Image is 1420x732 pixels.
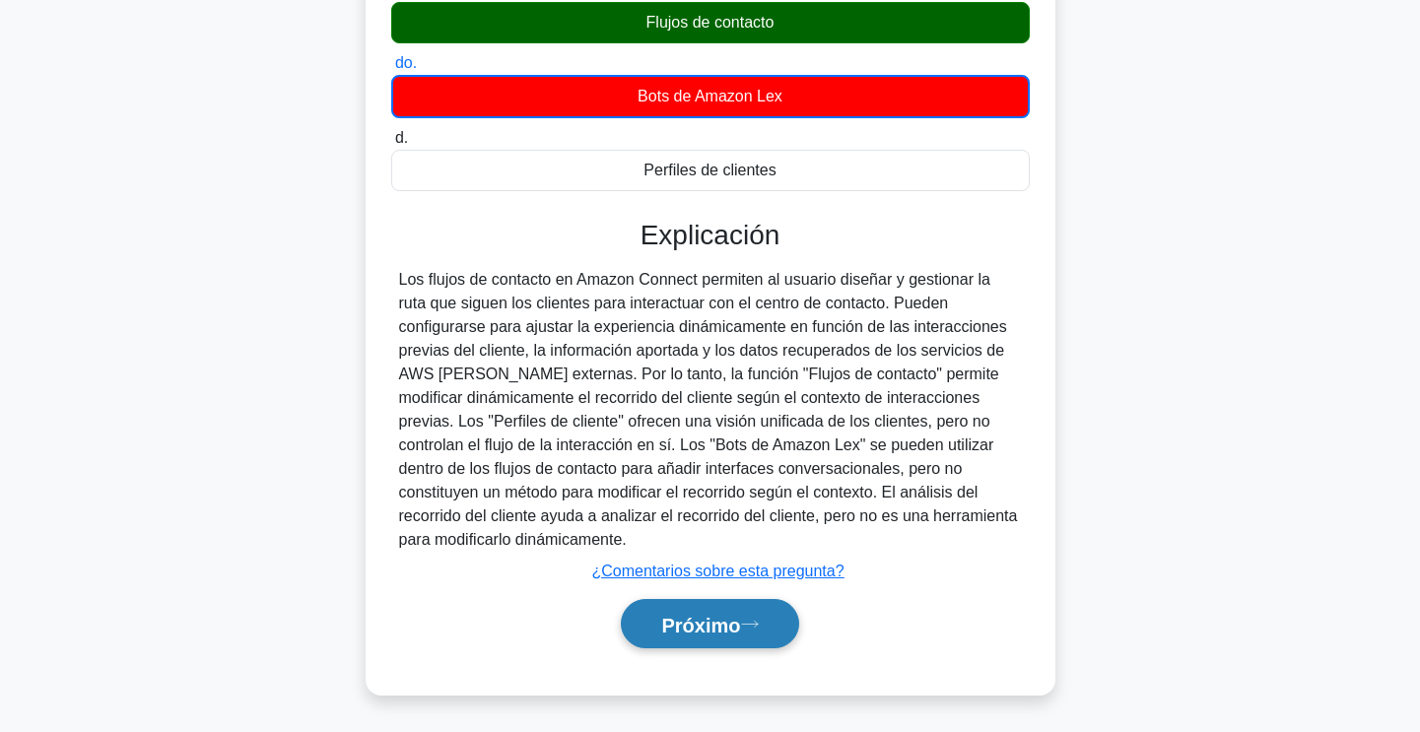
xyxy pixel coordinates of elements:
[643,162,776,178] font: Perfiles de clientes
[395,129,408,146] font: d.
[641,220,780,250] font: Explicación
[661,614,740,635] font: Próximo
[399,271,1018,548] font: Los flujos de contacto en Amazon Connect permiten al usuario diseñar y gestionar la ruta que sigu...
[638,88,782,104] font: Bots de Amazon Lex
[395,54,417,71] font: do.
[646,14,775,31] font: Flujos de contacto
[621,599,798,649] button: Próximo
[591,563,844,579] a: ¿Comentarios sobre esta pregunta?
